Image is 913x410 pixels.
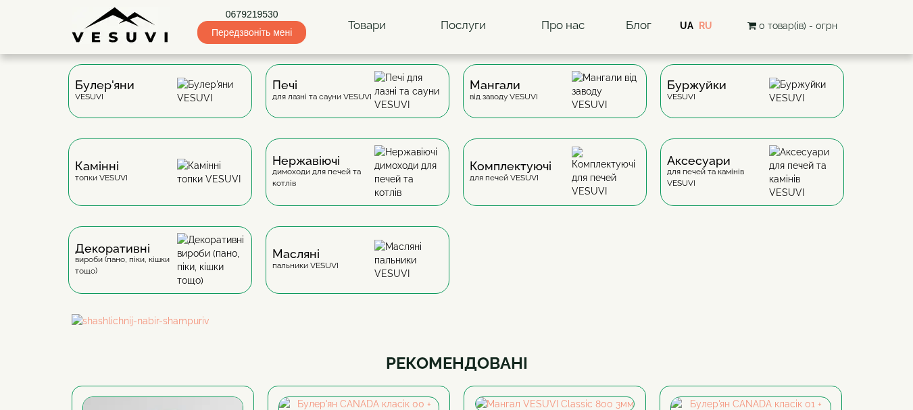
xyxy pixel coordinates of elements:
[272,249,339,259] span: Масляні
[272,80,372,91] span: Печі
[259,138,456,226] a: Нержавіючідимоходи для печей та котлів Нержавіючі димоходи для печей та котлів
[75,161,128,172] span: Камінні
[470,80,538,91] span: Мангали
[759,20,837,31] span: 0 товар(ів) - 0грн
[259,64,456,138] a: Печідля лазні та сауни VESUVI Печі для лазні та сауни VESUVI
[626,18,651,32] a: Блог
[61,226,259,314] a: Декоративнівироби (пано, піки, кішки тощо) Декоративні вироби (пано, піки, кішки тощо)
[259,226,456,314] a: Масляніпальники VESUVI Масляні пальники VESUVI
[75,243,177,254] span: Декоративні
[75,243,177,277] div: вироби (пано, піки, кішки тощо)
[743,18,841,33] button: 0 товар(ів) - 0грн
[667,155,769,166] span: Аксесуари
[470,80,538,102] div: від заводу VESUVI
[374,240,443,280] img: Масляні пальники VESUVI
[197,21,306,44] span: Передзвоніть мені
[75,161,128,183] div: топки VESUVI
[72,7,170,44] img: Завод VESUVI
[177,159,245,186] img: Камінні топки VESUVI
[374,145,443,199] img: Нержавіючі димоходи для печей та котлів
[667,80,726,102] div: VESUVI
[177,233,245,287] img: Декоративні вироби (пано, піки, кішки тощо)
[470,161,551,172] span: Комплектуючі
[272,80,372,102] div: для лазні та сауни VESUVI
[335,10,399,41] a: Товари
[667,80,726,91] span: Буржуйки
[680,20,693,31] a: UA
[653,64,851,138] a: БуржуйкиVESUVI Буржуйки VESUVI
[272,249,339,271] div: пальники VESUVI
[528,10,598,41] a: Про нас
[456,64,653,138] a: Мангаливід заводу VESUVI Мангали від заводу VESUVI
[72,314,842,328] img: shashlichnij-nabir-shampuriv
[197,7,306,21] a: 0679219530
[470,161,551,183] div: для печей VESUVI
[61,64,259,138] a: Булер'яниVESUVI Булер'яни VESUVI
[374,71,443,111] img: Печі для лазні та сауни VESUVI
[769,145,837,199] img: Аксесуари для печей та камінів VESUVI
[572,147,640,198] img: Комплектуючі для печей VESUVI
[75,80,134,102] div: VESUVI
[769,78,837,105] img: Буржуйки VESUVI
[75,80,134,91] span: Булер'яни
[427,10,499,41] a: Послуги
[699,20,712,31] a: RU
[177,78,245,105] img: Булер'яни VESUVI
[272,155,374,166] span: Нержавіючі
[272,155,374,189] div: димоходи для печей та котлів
[653,138,851,226] a: Аксесуаридля печей та камінів VESUVI Аксесуари для печей та камінів VESUVI
[456,138,653,226] a: Комплектуючідля печей VESUVI Комплектуючі для печей VESUVI
[667,155,769,189] div: для печей та камінів VESUVI
[61,138,259,226] a: Каміннітопки VESUVI Камінні топки VESUVI
[572,71,640,111] img: Мангали від заводу VESUVI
